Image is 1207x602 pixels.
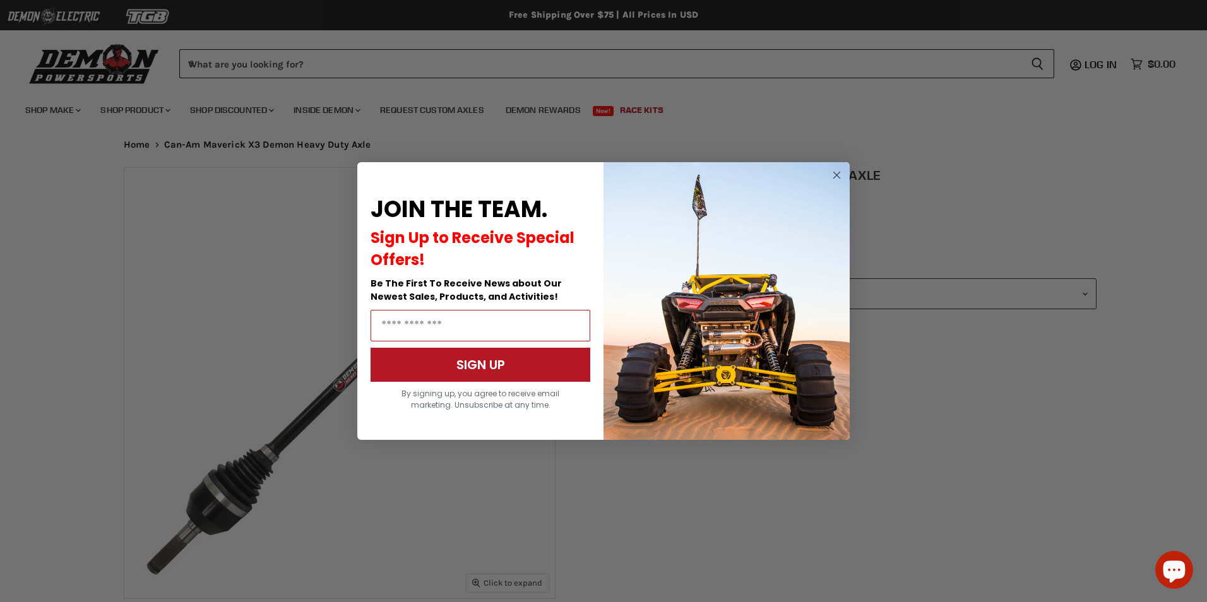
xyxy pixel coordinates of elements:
img: a9095488-b6e7-41ba-879d-588abfab540b.jpeg [603,162,850,440]
span: By signing up, you agree to receive email marketing. Unsubscribe at any time. [401,388,559,410]
button: Close dialog [829,167,845,183]
inbox-online-store-chat: Shopify online store chat [1151,551,1197,592]
button: SIGN UP [371,348,590,382]
span: JOIN THE TEAM. [371,193,547,225]
span: Sign Up to Receive Special Offers! [371,227,574,270]
input: Email Address [371,310,590,341]
span: Be The First To Receive News about Our Newest Sales, Products, and Activities! [371,277,562,303]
